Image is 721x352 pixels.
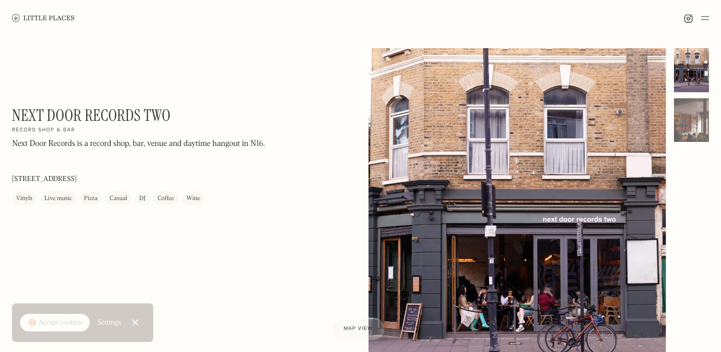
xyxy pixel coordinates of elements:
p: ‍ [12,155,265,167]
div: DJ [139,194,145,204]
div: Settings [98,319,121,326]
a: Map view [332,318,385,340]
a: Close Cookie Popup [125,312,145,332]
div: Coffee [158,194,174,204]
div: Casual [110,194,127,204]
p: Next Door Records is a record shop, bar, venue and daytime hangout in N16. [12,138,265,150]
div: Pizza [84,194,98,204]
div: 🍪 Accept cookies [28,318,82,328]
a: 🍪 Accept cookies [20,314,90,332]
h1: Next Door Records Two [12,106,171,125]
h2: Record shop & bar [12,127,75,134]
div: Live music [45,194,72,204]
div: Wine [186,194,200,204]
a: Settings [98,311,121,334]
div: Vinyls [16,194,33,204]
p: [STREET_ADDRESS] [12,174,77,185]
span: Map view [344,326,373,331]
